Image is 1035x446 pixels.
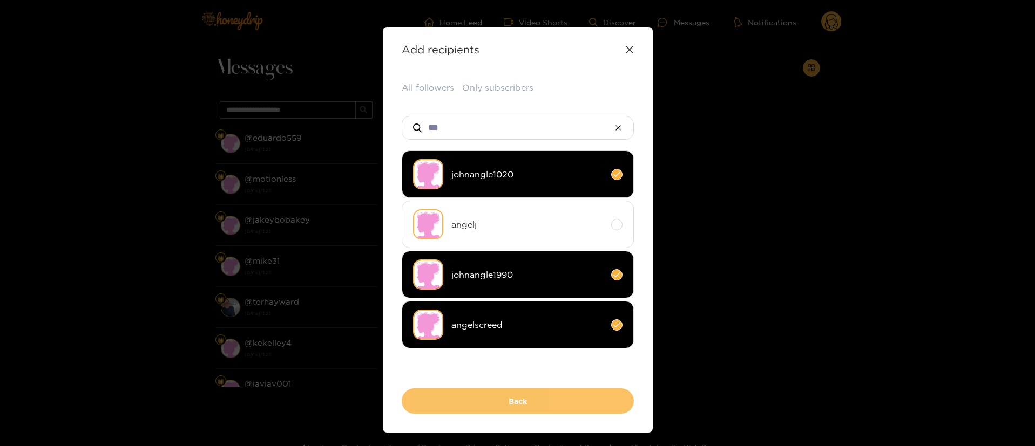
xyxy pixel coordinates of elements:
span: angelj [451,218,603,231]
img: no-avatar.png [413,159,443,189]
button: Only subscribers [462,81,533,94]
span: johnangle1990 [451,269,603,281]
img: no-avatar.png [413,209,443,239]
span: johnangle1020 [451,168,603,181]
strong: Add recipients [402,43,479,56]
button: Back [402,388,634,414]
button: All followers [402,81,454,94]
img: no-avatar.png [413,259,443,290]
span: angelscreed [451,319,603,331]
img: no-avatar.png [413,310,443,340]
